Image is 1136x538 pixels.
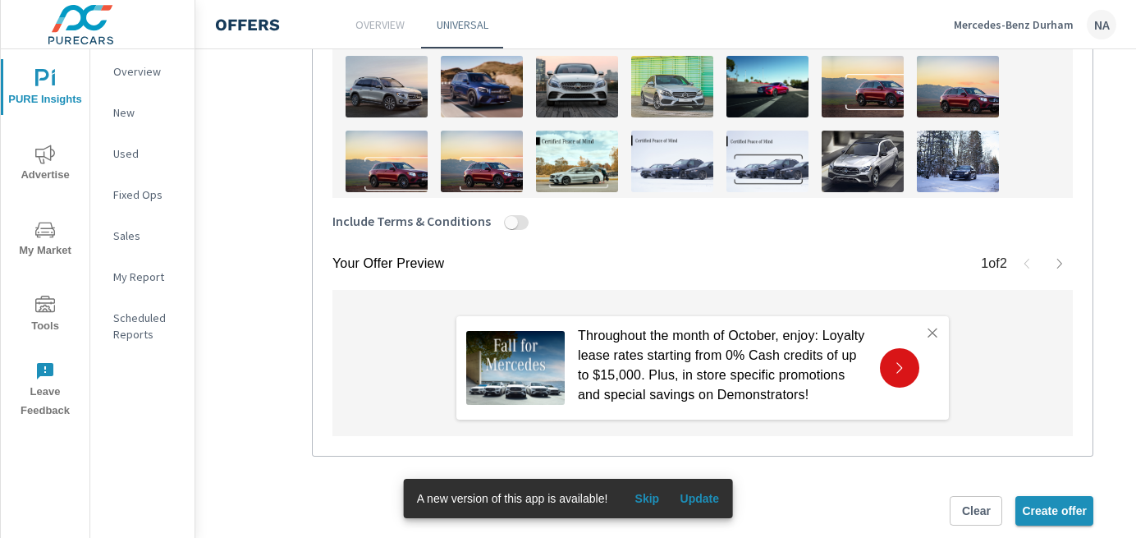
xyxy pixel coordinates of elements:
div: Sales [90,223,195,248]
span: Leave Feedback [6,361,85,421]
span: A new version of this app is available! [417,492,608,505]
div: Used [90,141,195,166]
img: description [441,131,523,192]
p: Overview [355,16,405,33]
span: Skip [627,491,666,506]
span: Include Terms & Conditions [332,211,491,231]
img: description [917,131,999,192]
img: description [822,56,904,117]
span: Clear [957,504,995,518]
img: description [536,131,618,192]
img: description [631,131,713,192]
p: Your Offer Preview [332,254,444,274]
div: My Report [90,264,195,289]
span: My Market [6,220,85,260]
h4: Offers [215,15,280,34]
div: Fixed Ops [90,182,195,207]
img: description [726,56,808,117]
button: Create offer [1015,496,1093,526]
p: 1 of 2 [981,254,1007,274]
p: Mercedes-Benz Durham [954,17,1074,32]
div: nav menu [1,49,89,427]
button: Skip [621,485,673,512]
span: PURE Insights [6,69,85,109]
button: Update [673,485,726,512]
img: description [917,56,999,117]
img: Fall for Mercedes with blue sky and 5 car white lineup with tree [466,331,565,405]
span: Tools [6,296,85,336]
p: Scheduled Reports [113,310,181,343]
img: description [536,56,618,117]
span: Update [680,491,719,506]
div: NA [1087,10,1116,39]
button: Include Terms & Conditions [505,215,518,230]
p: Sales [113,228,181,244]
span: Create offer [1022,504,1087,518]
p: My Report [113,269,181,285]
img: description [631,56,713,117]
img: description [441,56,523,117]
p: Throughout the month of October, enjoy: Loyalty lease rates starting from 0% Cash credits of up t... [578,326,867,405]
img: description [726,131,808,192]
img: description [346,131,428,192]
img: description [822,131,904,192]
p: New [113,104,181,121]
p: Overview [113,63,181,80]
span: Advertise [6,145,85,185]
div: Scheduled Reports [90,306,195,347]
p: Fixed Ops [113,186,181,203]
img: description [346,56,428,117]
div: Overview [90,59,195,84]
div: New [90,100,195,125]
p: Universal [437,16,488,33]
p: Used [113,145,181,162]
button: Clear [950,496,1002,526]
